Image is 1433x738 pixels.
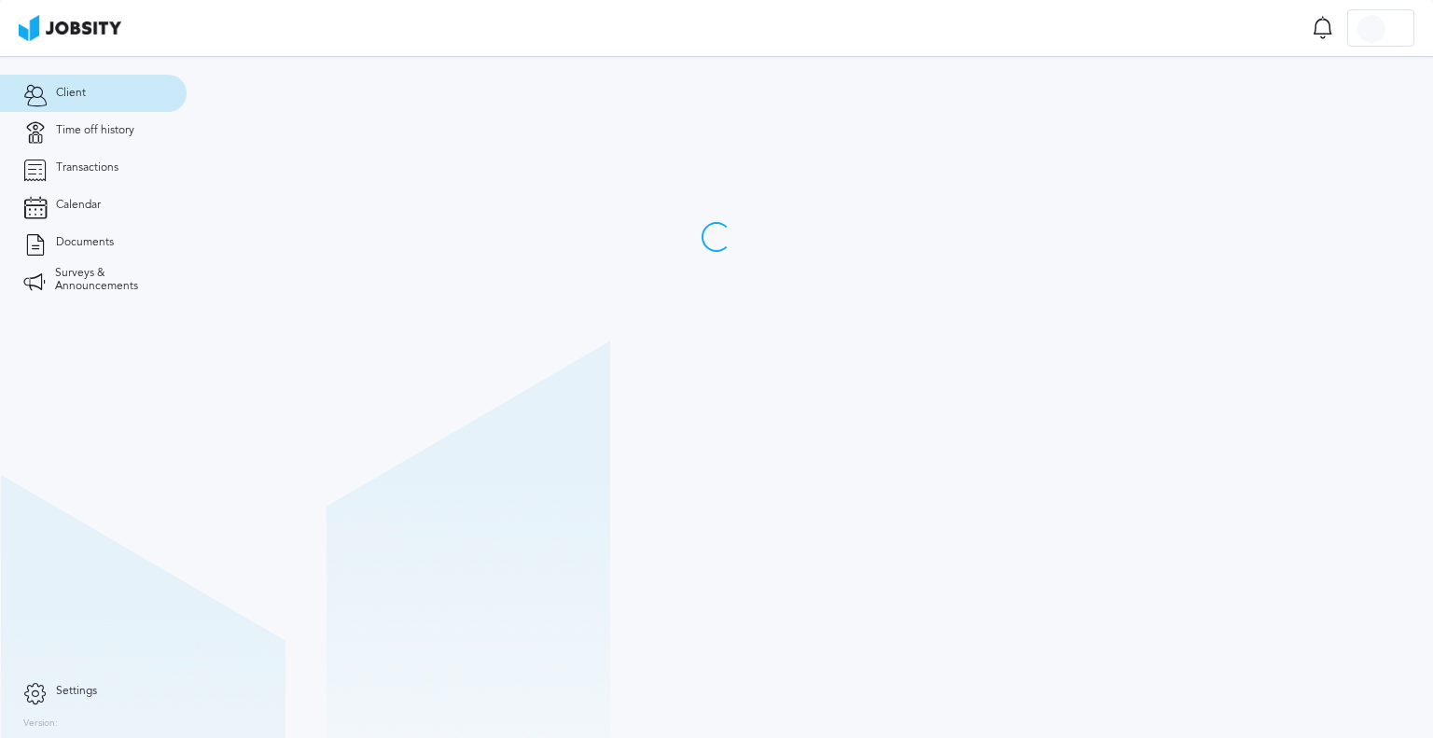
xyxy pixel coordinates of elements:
[56,236,114,249] span: Documents
[19,15,121,41] img: ab4bad089aa723f57921c736e9817d99.png
[56,87,86,100] span: Client
[56,124,134,137] span: Time off history
[56,199,101,212] span: Calendar
[56,161,118,174] span: Transactions
[23,718,58,730] label: Version:
[55,267,163,293] span: Surveys & Announcements
[56,685,97,698] span: Settings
